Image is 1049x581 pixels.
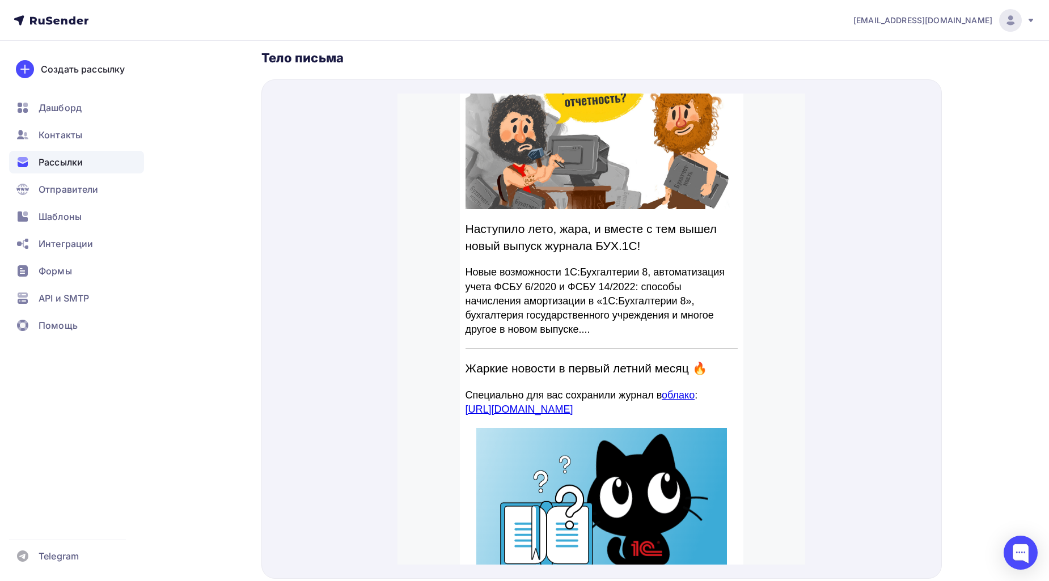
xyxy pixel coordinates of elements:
div: Создать рассылку [41,62,125,76]
a: Контакты [9,124,144,146]
p: Жаркие новости в первый летний месяц 🔥 [68,266,340,283]
a: Шаблоны [9,205,144,228]
p: Наступило лето, жара, и вместе с тем вышел новый выпуск журнала БУХ.1С! [68,127,340,160]
span: Рассылки [39,155,83,169]
a: Рассылки [9,151,144,173]
span: Telegram [39,549,79,563]
span: Шаблоны [39,210,82,223]
p: Новые возможности 1С:Бухгалтерии 8, автоматизация учета ФСБУ 6/2020 и ФСБУ 14/2022: способы начис... [68,172,340,243]
div: Тело письма [261,50,942,66]
a: Дашборд [9,96,144,119]
span: Отправители [39,183,99,196]
span: [EMAIL_ADDRESS][DOMAIN_NAME] [853,15,992,26]
span: API и SMTP [39,291,89,305]
a: Формы [9,260,144,282]
a: облако [264,296,297,307]
p: Специально для вас сохранили журнал в : [68,295,340,309]
a: [EMAIL_ADDRESS][DOMAIN_NAME] [853,9,1035,32]
span: Формы [39,264,72,278]
a: Отправители [9,178,144,201]
span: Дашборд [39,101,82,114]
span: Интеграции [39,237,93,251]
span: Контакты [39,128,82,142]
a: [URL][DOMAIN_NAME] [68,310,176,321]
span: Помощь [39,319,78,332]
